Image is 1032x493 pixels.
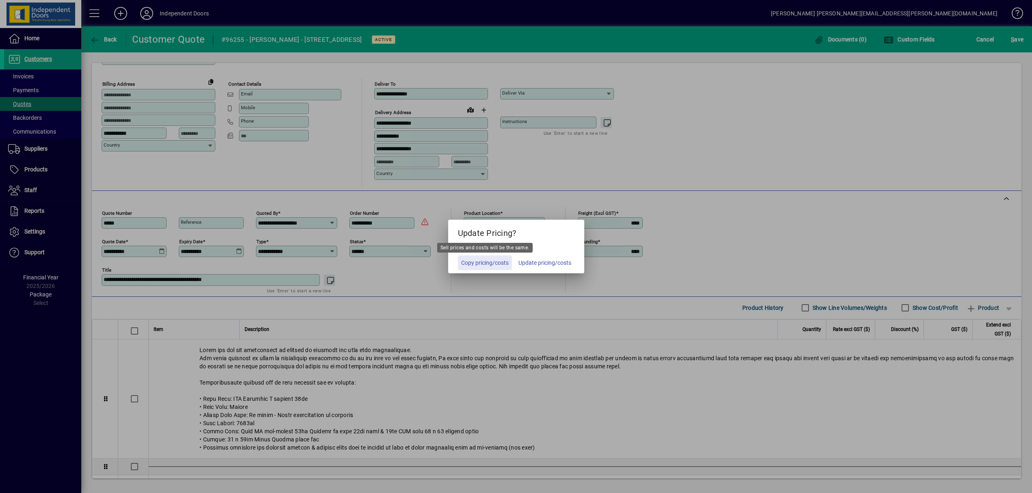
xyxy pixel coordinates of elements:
[515,255,575,270] button: Update pricing/costs
[461,259,509,267] span: Copy pricing/costs
[437,243,533,253] div: Sell prices and costs will be the same.
[458,255,512,270] button: Copy pricing/costs
[518,259,571,267] span: Update pricing/costs
[448,220,584,243] h5: Update Pricing?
